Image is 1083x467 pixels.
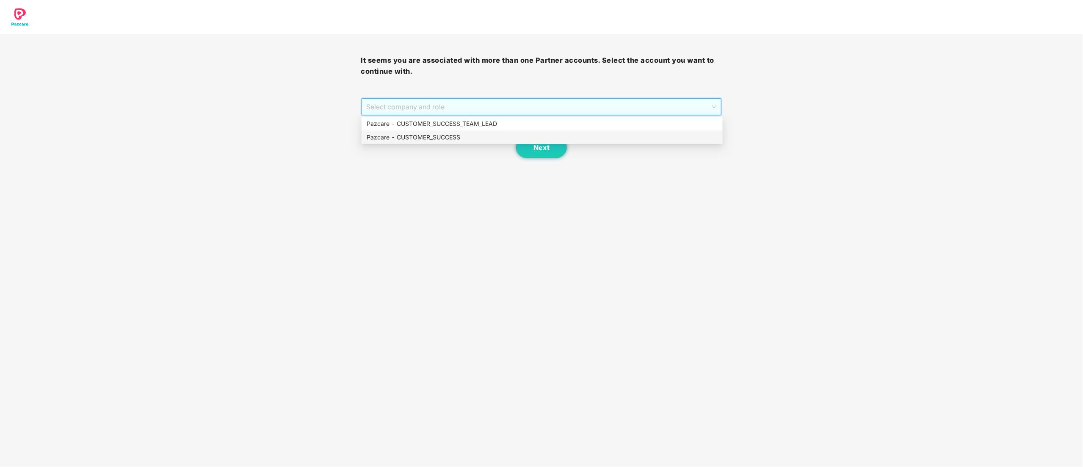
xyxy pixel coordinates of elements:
[361,55,722,77] h3: It seems you are associated with more than one Partner accounts. Select the account you want to c...
[362,117,723,131] div: Pazcare - CUSTOMER_SUCCESS_TEAM_LEAD
[367,133,718,142] div: Pazcare - CUSTOMER_SUCCESS
[367,99,717,115] span: Select company and role
[367,119,718,128] div: Pazcare - CUSTOMER_SUCCESS_TEAM_LEAD
[533,144,550,152] span: Next
[516,137,567,158] button: Next
[362,131,723,144] div: Pazcare - CUSTOMER_SUCCESS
